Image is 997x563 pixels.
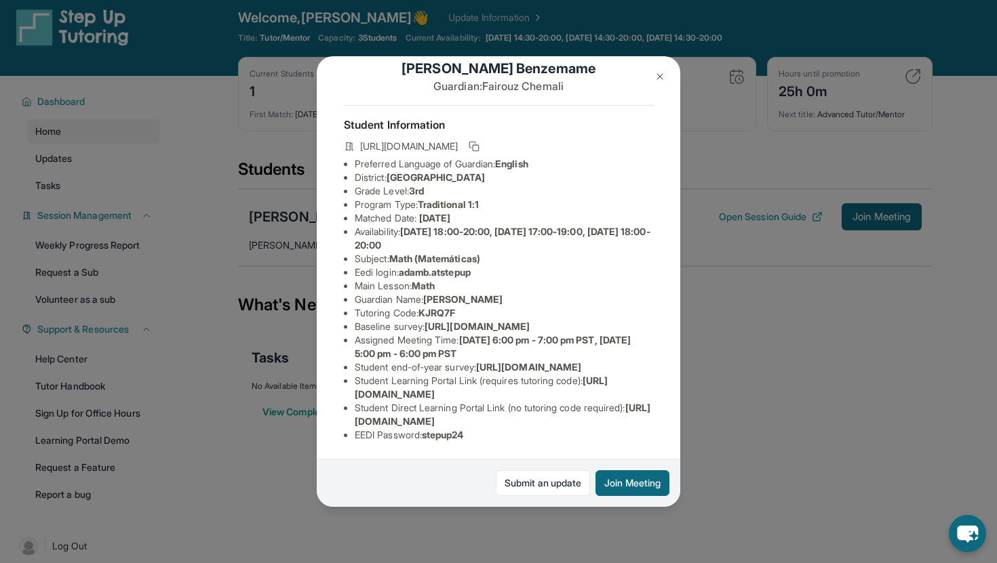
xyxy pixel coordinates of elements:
[355,184,653,198] li: Grade Level:
[355,293,653,306] li: Guardian Name :
[387,171,485,183] span: [GEOGRAPHIC_DATA]
[355,360,653,374] li: Student end-of-year survey :
[355,252,653,266] li: Subject :
[355,226,650,251] span: [DATE] 18:00-20:00, [DATE] 17:00-19:00, [DATE] 18:00-20:00
[422,429,464,440] span: stepup24
[355,225,653,252] li: Availability:
[360,140,458,153] span: [URL][DOMAIN_NAME]
[595,470,669,496] button: Join Meeting
[949,515,986,552] button: chat-button
[355,198,653,211] li: Program Type:
[355,374,653,401] li: Student Learning Portal Link (requires tutoring code) :
[496,470,590,496] a: Submit an update
[344,78,653,94] p: Guardian: Fairouz Chemali
[418,307,455,318] span: KJRQ7F
[355,171,653,184] li: District:
[476,361,581,373] span: [URL][DOMAIN_NAME]
[425,320,530,332] span: [URL][DOMAIN_NAME]
[355,266,653,279] li: Eedi login :
[355,428,653,442] li: EEDI Password :
[399,266,471,278] span: adamb.atstepup
[344,117,653,133] h4: Student Information
[466,138,482,154] button: Copy link
[412,280,435,291] span: Math
[355,401,653,428] li: Student Direct Learning Portal Link (no tutoring code required) :
[355,333,653,360] li: Assigned Meeting Time :
[495,158,528,169] span: English
[423,293,503,305] span: [PERSON_NAME]
[419,212,450,224] span: [DATE]
[355,279,653,293] li: Main Lesson :
[409,185,424,196] span: 3rd
[355,306,653,320] li: Tutoring Code :
[418,199,479,210] span: Traditional 1:1
[654,71,665,82] img: Close Icon
[344,59,653,78] h1: [PERSON_NAME] Benzemame
[355,334,631,359] span: [DATE] 6:00 pm - 7:00 pm PST, [DATE] 5:00 pm - 6:00 pm PST
[355,320,653,333] li: Baseline survey :
[355,157,653,171] li: Preferred Language of Guardian:
[355,211,653,225] li: Matched Date:
[389,253,480,264] span: Math (Matemáticas)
